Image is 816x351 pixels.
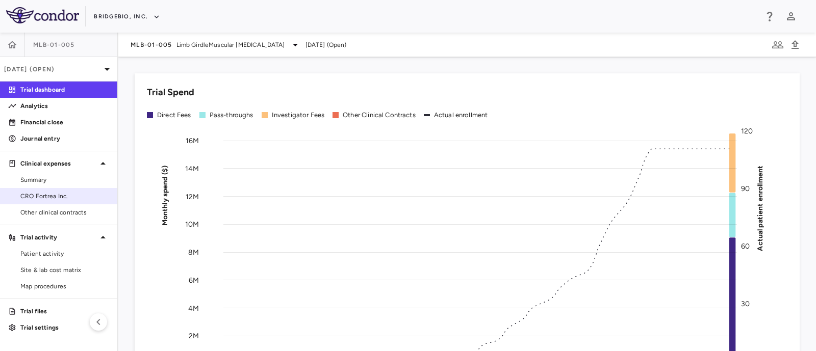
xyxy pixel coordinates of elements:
tspan: 12M [186,192,199,201]
p: Trial files [20,307,109,316]
img: logo-full-SnFGN8VE.png [6,7,79,23]
p: Analytics [20,101,109,111]
span: Limb GirdleMuscular [MEDICAL_DATA] [176,40,285,49]
tspan: 8M [188,248,199,257]
tspan: 2M [189,332,199,340]
span: MLB-01-005 [33,41,75,49]
p: [DATE] (Open) [4,65,101,74]
span: Other clinical contracts [20,208,109,217]
span: [DATE] (Open) [305,40,347,49]
h6: Trial Spend [147,86,194,99]
div: Actual enrollment [434,111,488,120]
span: Site & lab cost matrix [20,265,109,275]
span: MLB-01-005 [131,41,172,49]
tspan: 120 [741,127,753,136]
p: Trial dashboard [20,85,109,94]
tspan: 30 [741,300,750,308]
span: Summary [20,175,109,184]
tspan: 14M [185,164,199,173]
p: Financial close [20,118,109,127]
p: Trial settings [20,323,109,332]
tspan: 90 [741,184,750,193]
tspan: 10M [185,220,199,229]
tspan: 4M [188,304,199,312]
p: Clinical expenses [20,159,97,168]
div: Pass-throughs [210,111,253,120]
p: Journal entry [20,134,109,143]
p: Trial activity [20,233,97,242]
tspan: Actual patient enrollment [756,165,764,251]
span: Patient activity [20,249,109,258]
span: CRO Fortrea Inc. [20,192,109,201]
span: Map procedures [20,282,109,291]
div: Direct Fees [157,111,191,120]
tspan: 60 [741,242,750,251]
div: Other Clinical Contracts [343,111,416,120]
tspan: 16M [186,137,199,145]
div: Investigator Fees [272,111,325,120]
tspan: Monthly spend ($) [161,165,169,226]
tspan: 6M [189,276,199,284]
button: BridgeBio, Inc. [94,9,160,25]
